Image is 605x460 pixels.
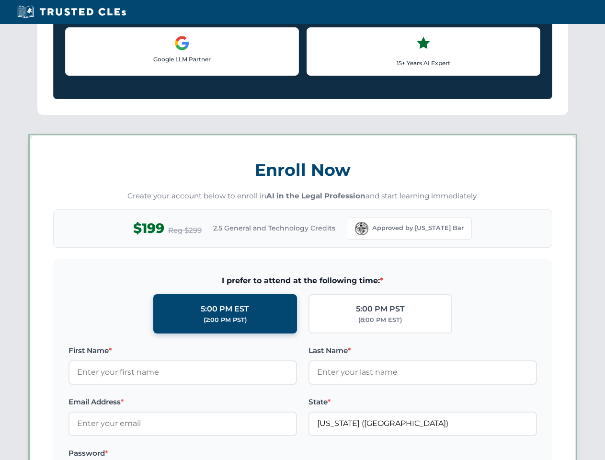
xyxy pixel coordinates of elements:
p: Create your account below to enroll in and start learning immediately. [53,191,552,202]
span: Approved by [US_STATE] Bar [372,223,464,233]
p: Google LLM Partner [73,55,291,64]
div: (8:00 PM EST) [358,315,402,325]
input: Florida (FL) [308,412,537,436]
input: Enter your first name [68,360,297,384]
label: Last Name [308,345,537,356]
p: 15+ Years AI Expert [315,58,532,68]
img: Trusted CLEs [14,5,129,19]
div: (2:00 PM PST) [204,315,247,325]
img: Florida Bar [355,222,368,235]
input: Enter your last name [308,360,537,384]
label: Email Address [68,396,297,408]
img: Google [174,35,190,51]
span: I prefer to attend at the following time: [68,275,537,287]
div: 5:00 PM EST [201,303,249,315]
span: Reg $299 [168,225,202,236]
label: First Name [68,345,297,356]
span: 2.5 General and Technology Credits [213,223,335,233]
div: 5:00 PM PST [356,303,405,315]
h3: Enroll Now [53,155,552,185]
span: $199 [133,218,164,239]
label: State [308,396,537,408]
strong: AI in the Legal Profession [266,191,365,200]
input: Enter your email [68,412,297,436]
label: Password [68,448,297,459]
